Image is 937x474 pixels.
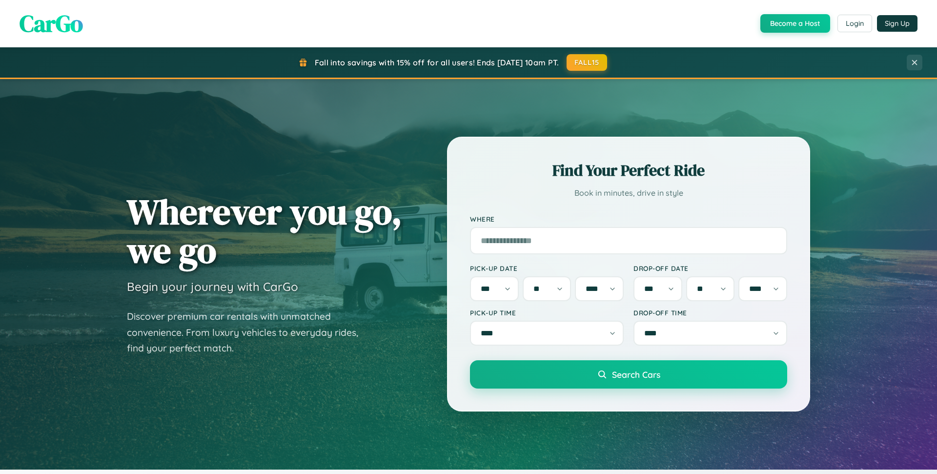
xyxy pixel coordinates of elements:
[470,186,787,200] p: Book in minutes, drive in style
[633,309,787,317] label: Drop-off Time
[760,14,830,33] button: Become a Host
[470,360,787,389] button: Search Cars
[633,264,787,272] label: Drop-off Date
[837,15,872,32] button: Login
[127,309,371,356] p: Discover premium car rentals with unmatched convenience. From luxury vehicles to everyday rides, ...
[470,309,624,317] label: Pick-up Time
[612,369,660,380] span: Search Cars
[315,58,559,67] span: Fall into savings with 15% off for all users! Ends [DATE] 10am PT.
[20,7,83,40] span: CarGo
[127,192,402,269] h1: Wherever you go, we go
[470,264,624,272] label: Pick-up Date
[470,160,787,181] h2: Find Your Perfect Ride
[127,279,298,294] h3: Begin your journey with CarGo
[470,215,787,223] label: Where
[567,54,608,71] button: FALL15
[877,15,917,32] button: Sign Up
